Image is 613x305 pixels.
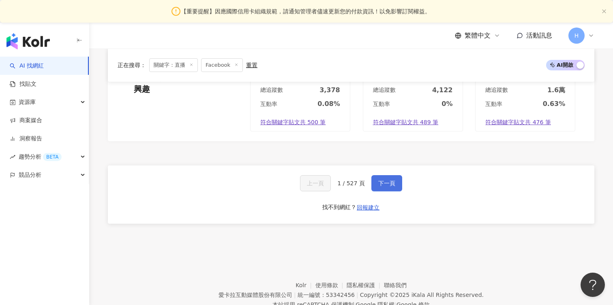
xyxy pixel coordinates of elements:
div: Copyright © 2025 All Rights Reserved. [360,292,484,298]
a: Ohoney韓國促購導購KOL Avatar總追蹤數3,378互動率0.08%符合關鍵字貼文共 500 筆 [250,36,350,132]
span: 正在搜尋 ： [118,62,146,68]
span: 【重要提醒】因應國際信用卡組織規範，請通知管理者儘速更新您的付款資訊！以免影響訂閱權益。 [181,7,431,16]
span: 符合關鍵字貼文共 489 筆 [373,119,439,127]
div: 找不到網紅？ [322,203,356,212]
div: 0.63% [543,100,566,108]
div: 3,378 [319,86,340,95]
span: 繁體中文 [465,31,491,40]
span: 資源庫 [19,93,36,111]
span: H [574,31,579,40]
div: 互動率 [485,100,502,108]
div: 0% [442,100,452,108]
span: 符合關鍵字貼文共 476 筆 [485,119,551,127]
span: | [356,292,358,298]
div: 統一編號：53342456 [298,292,355,298]
img: logo [6,33,50,49]
button: 上一頁 [300,175,331,191]
div: 重置 [246,62,257,68]
span: | [294,292,296,298]
a: 使用條款 [315,282,347,288]
button: close [602,9,607,14]
div: 愛卡拉互動媒體股份有限公司 [219,292,292,298]
a: Bunibear.手機殼雜貨玩具店科技KOL Avatar總追蹤數4,122互動率0%符合關鍵字貼文共 489 筆 [363,36,463,132]
div: 總追蹤數 [260,86,283,94]
span: 下一頁 [378,180,395,186]
a: 洞察報告 [10,135,42,143]
div: 互動率 [260,100,277,108]
button: 回報建立 [356,201,380,214]
a: 隱私權保護 [347,282,384,288]
span: rise [10,154,15,160]
div: BETA [43,153,62,161]
div: 總追蹤數 [485,86,508,94]
a: searchAI 找網紅 [10,62,44,70]
div: 4,122 [432,86,453,95]
a: 聯絡我們 [384,282,407,288]
a: 商案媒合 [10,116,42,125]
a: 符合關鍵字貼文共 476 筆 [476,114,575,131]
a: Kolr [296,282,315,288]
span: 符合關鍵字貼文共 500 筆 [260,119,326,127]
span: 回報建立 [357,204,379,211]
div: 互動率 [373,100,390,108]
a: iKala [412,292,425,298]
a: 符合關鍵字貼文共 489 筆 [363,114,463,131]
span: 關鍵字：直播 [149,58,198,72]
span: 1 / 527 頁 [337,180,365,186]
span: 競品分析 [19,166,41,184]
span: 趨勢分析 [19,148,62,166]
a: 珍珍韓國銀飾海外代購奢侈品KOL Avatar總追蹤數1.6萬互動率0.63%符合關鍵字貼文共 476 筆 [475,36,575,132]
span: 活動訊息 [526,32,552,39]
div: 總追蹤數 [373,86,396,94]
span: Facebook [201,58,243,72]
div: 0.08% [317,100,340,108]
a: 找貼文 [10,80,36,88]
iframe: Help Scout Beacon - Open [581,273,605,297]
button: 下一頁 [371,175,402,191]
div: 1.6萬 [547,86,565,95]
a: 符合關鍵字貼文共 500 筆 [251,114,350,131]
span: 猜您對提及直播的網紅有興趣 [134,72,228,95]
